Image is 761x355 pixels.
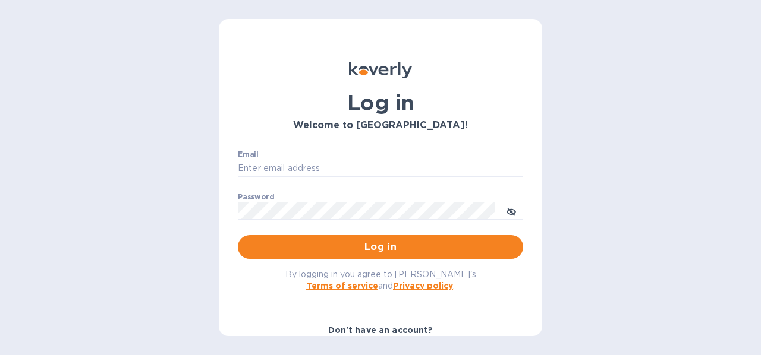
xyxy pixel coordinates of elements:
[499,199,523,223] button: toggle password visibility
[306,281,378,290] a: Terms of service
[238,160,523,178] input: Enter email address
[238,235,523,259] button: Log in
[247,240,514,254] span: Log in
[238,120,523,131] h3: Welcome to [GEOGRAPHIC_DATA]!
[238,90,523,115] h1: Log in
[238,151,259,158] label: Email
[238,194,274,201] label: Password
[393,281,453,290] a: Privacy policy
[328,325,433,335] b: Don't have an account?
[285,270,476,290] span: By logging in you agree to [PERSON_NAME]'s and .
[349,62,412,78] img: Koverly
